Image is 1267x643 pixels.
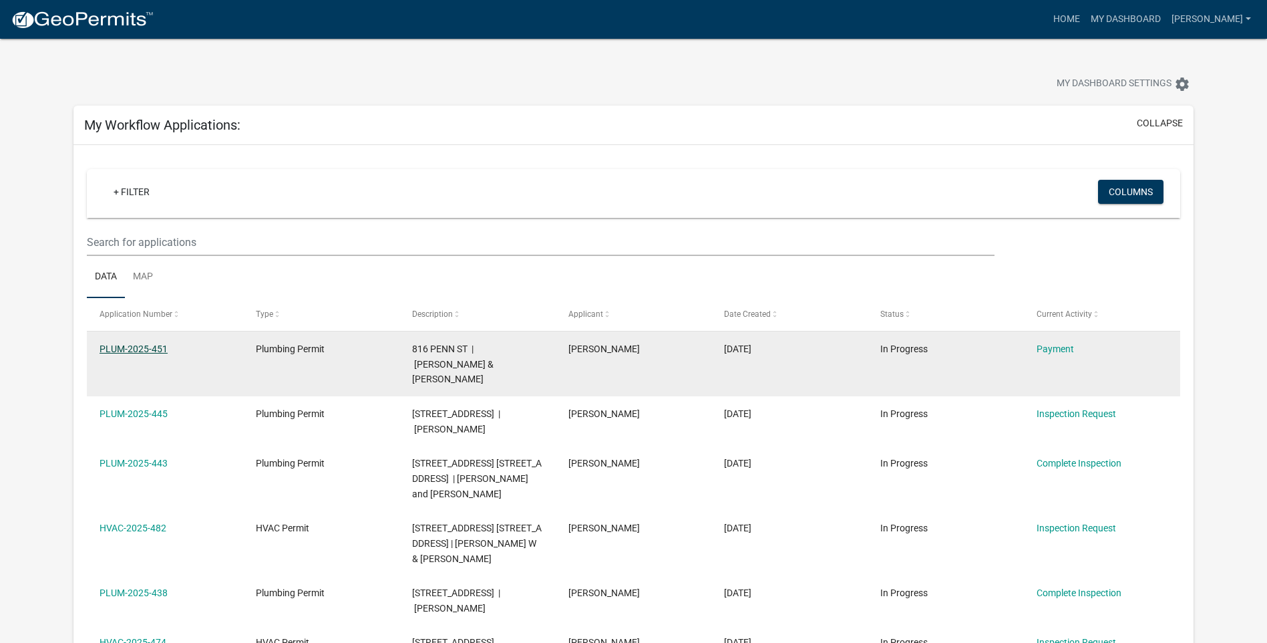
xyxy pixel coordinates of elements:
a: HVAC-2025-482 [100,523,166,533]
span: Plumbing Permit [256,458,325,469]
datatable-header-cell: Current Activity [1024,298,1180,330]
a: Home [1048,7,1085,32]
span: Date Created [724,309,771,319]
a: PLUM-2025-443 [100,458,168,469]
span: In Progress [880,344,928,354]
span: Plumbing Permit [256,408,325,419]
datatable-header-cell: Applicant [555,298,711,330]
a: My Dashboard [1085,7,1166,32]
a: Map [125,256,161,299]
input: Search for applications [87,229,994,256]
span: 16 OAK PARK BOULEVARD 16 Oak Park Blvd. | Meier Scott W & Laura L [412,523,542,564]
span: 3513 CAROLMET ROAD | Gregory Jessica Lea [412,408,500,434]
a: Inspection Request [1037,408,1116,419]
span: 816 PENN ST | Baker Ralph W Sr & Claudia [412,344,494,385]
span: 08/15/2025 [724,344,751,354]
a: Payment [1037,344,1074,354]
a: PLUM-2025-438 [100,588,168,598]
datatable-header-cell: Application Number [87,298,243,330]
span: 08/11/2025 [724,408,751,419]
span: Current Activity [1037,309,1092,319]
datatable-header-cell: Date Created [711,298,868,330]
datatable-header-cell: Description [399,298,556,330]
span: Tom Drexler [568,408,640,419]
a: Inspection Request [1037,523,1116,533]
a: Complete Inspection [1037,588,1121,598]
span: In Progress [880,458,928,469]
button: collapse [1137,116,1183,130]
span: Plumbing Permit [256,344,325,354]
button: Columns [1098,180,1163,204]
span: In Progress [880,523,928,533]
span: Tom Drexler [568,588,640,598]
a: PLUM-2025-451 [100,344,168,354]
span: Application Number [100,309,172,319]
span: Status [880,309,904,319]
span: Description [412,309,453,319]
span: HVAC Permit [256,523,309,533]
span: Plumbing Permit [256,588,325,598]
span: Tom Drexler [568,523,640,533]
span: Type [256,309,273,319]
button: My Dashboard Settingssettings [1046,71,1201,97]
span: In Progress [880,588,928,598]
span: 08/05/2025 [724,523,751,533]
span: 1311 SANDSTONE DR 1311 Sandstone Drive | Tatum Anita [412,588,500,614]
a: Data [87,256,125,299]
span: 08/08/2025 [724,458,751,469]
span: My Dashboard Settings [1057,76,1171,92]
a: PLUM-2025-445 [100,408,168,419]
datatable-header-cell: Type [243,298,399,330]
i: settings [1174,76,1190,92]
span: Tom Drexler [568,344,640,354]
datatable-header-cell: Status [868,298,1024,330]
span: In Progress [880,408,928,419]
a: [PERSON_NAME] [1166,7,1256,32]
span: 26 WILDWOOD ROAD 26 Wildwood Road | Tanner Calon and Kimberly [412,458,542,499]
h5: My Workflow Applications: [84,117,240,133]
span: 08/05/2025 [724,588,751,598]
span: Applicant [568,309,603,319]
a: Complete Inspection [1037,458,1121,469]
span: Tom Drexler [568,458,640,469]
a: + Filter [103,180,160,204]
